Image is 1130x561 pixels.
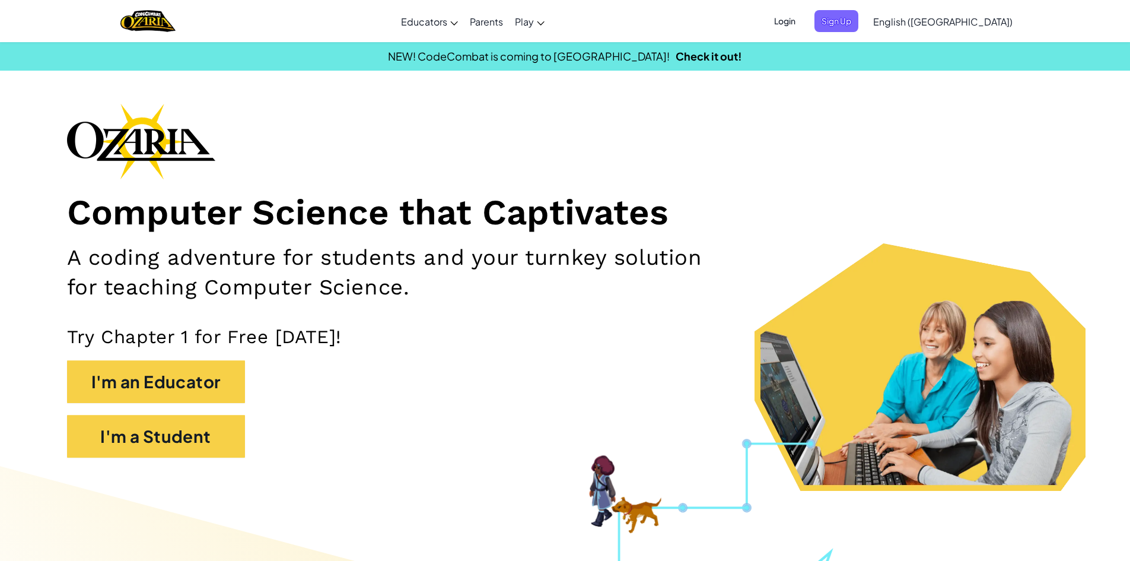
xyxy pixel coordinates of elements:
a: Educators [395,5,464,37]
img: Home [120,9,176,33]
span: English ([GEOGRAPHIC_DATA]) [873,15,1013,28]
button: I'm a Student [67,415,245,458]
img: Ozaria branding logo [67,103,215,179]
a: Play [509,5,550,37]
h2: A coding adventure for students and your turnkey solution for teaching Computer Science. [67,243,735,302]
button: I'm an Educator [67,360,245,403]
span: NEW! CodeCombat is coming to [GEOGRAPHIC_DATA]! [388,49,670,63]
a: Ozaria by CodeCombat logo [120,9,176,33]
h1: Computer Science that Captivates [67,191,1064,234]
button: Login [767,10,803,32]
a: English ([GEOGRAPHIC_DATA]) [867,5,1018,37]
span: Play [515,15,534,28]
a: Parents [464,5,509,37]
p: Try Chapter 1 for Free [DATE]! [67,325,1064,348]
span: Educators [401,15,447,28]
a: Check it out! [676,49,742,63]
button: Sign Up [814,10,858,32]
